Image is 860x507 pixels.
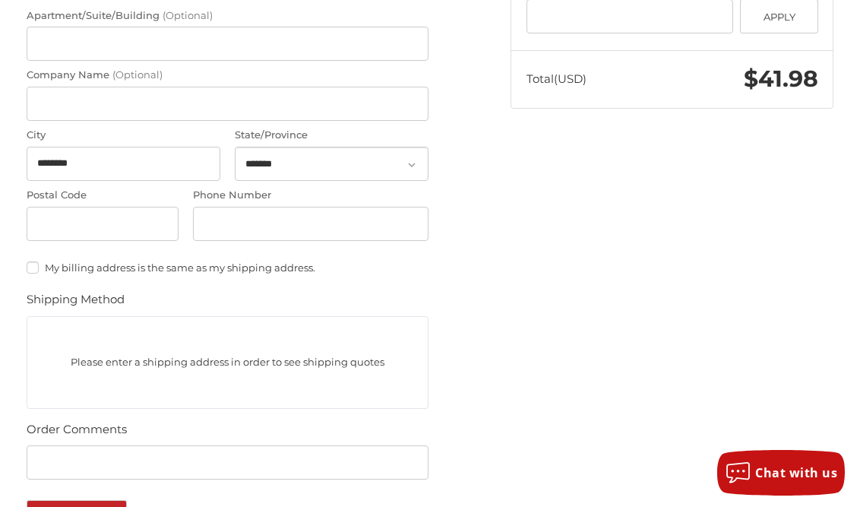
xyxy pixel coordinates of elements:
[27,188,179,203] label: Postal Code
[27,128,220,143] label: City
[27,8,429,24] label: Apartment/Suite/Building
[27,68,429,83] label: Company Name
[163,9,213,21] small: (Optional)
[235,128,428,143] label: State/Province
[112,68,163,81] small: (Optional)
[193,188,428,203] label: Phone Number
[744,65,818,93] span: $41.98
[27,261,429,274] label: My billing address is the same as my shipping address.
[526,71,587,86] span: Total (USD)
[27,347,428,377] p: Please enter a shipping address in order to see shipping quotes
[27,291,125,315] legend: Shipping Method
[755,464,837,481] span: Chat with us
[27,421,127,445] legend: Order Comments
[717,450,845,496] button: Chat with us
